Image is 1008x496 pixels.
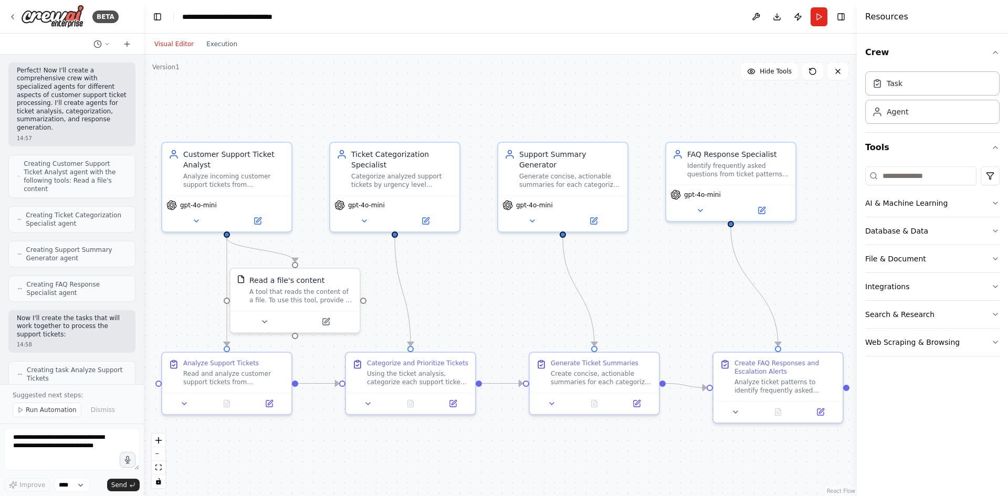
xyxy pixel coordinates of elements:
[618,397,655,410] button: Open in side panel
[684,191,721,199] span: gpt-4o-mini
[17,341,127,349] div: 14:58
[26,246,127,262] span: Creating Support Summary Generator agent
[298,378,339,389] g: Edge from 0d6308ce-c904-477f-9e24-373532edbc2f to b078edc6-cc9a-4e36-9eef-ee4ba22cec99
[865,217,1000,245] button: Database & Data
[734,359,836,376] div: Create FAQ Responses and Escalation Alerts
[887,78,902,89] div: Task
[229,268,361,333] div: FileReadToolRead a file's contentA tool that reads the content of a file. To use this tool, provi...
[435,397,471,410] button: Open in side panel
[120,452,135,468] button: Click to speak your automation idea
[150,9,165,24] button: Hide left sidebar
[551,370,653,386] div: Create concise, actionable summaries for each categorized support ticket. Each summary should inc...
[222,238,232,346] g: Edge from d65f8c0a-d58f-4952-9f9a-7d07ce880287 to 0d6308ce-c904-477f-9e24-373532edbc2f
[865,301,1000,328] button: Search & Research
[712,352,844,424] div: Create FAQ Responses and Escalation AlertsAnalyze ticket patterns to identify frequently asked qu...
[834,9,848,24] button: Hide right sidebar
[396,215,455,227] button: Open in side panel
[152,447,165,461] button: zoom out
[228,215,287,227] button: Open in side panel
[148,38,200,50] button: Visual Editor
[205,397,249,410] button: No output available
[865,245,1000,272] button: File & Document
[152,461,165,474] button: fit view
[827,488,855,494] a: React Flow attribution
[222,238,300,262] g: Edge from d65f8c0a-d58f-4952-9f9a-7d07ce880287 to 760d50fb-589d-49a5-89b7-6bb25b93a0c0
[13,391,131,399] p: Suggested next steps:
[865,38,1000,67] button: Crew
[183,149,285,170] div: Customer Support Ticket Analyst
[200,38,244,50] button: Execution
[390,238,416,346] g: Edge from 6e227505-250e-402d-a788-41dfd19b0c53 to b078edc6-cc9a-4e36-9eef-ee4ba22cec99
[865,162,1000,365] div: Tools
[249,275,324,286] div: Read a file's content
[19,481,45,489] span: Improve
[687,149,789,160] div: FAQ Response Specialist
[756,406,801,418] button: No output available
[516,201,553,209] span: gpt-4o-mini
[367,359,468,367] div: Categorize and Prioritize Tickets
[558,238,600,346] g: Edge from fda1deb2-ba34-4850-996d-33c45e7077b3 to 1835b466-f0e6-4734-a64e-e7c70c5b343f
[351,149,453,170] div: Ticket Categorization Specialist
[183,172,285,189] div: Analyze incoming customer support tickets from {ticket_source} to extract key information includi...
[865,133,1000,162] button: Tools
[152,474,165,488] button: toggle interactivity
[26,211,127,228] span: Creating Ticket Categorization Specialist agent
[734,378,836,395] div: Analyze ticket patterns to identify frequently asked questions and generate standardized response...
[865,329,1000,356] button: Web Scraping & Browsing
[665,142,796,222] div: FAQ Response SpecialistIdentify frequently asked questions from ticket patterns and generate sugg...
[865,10,908,23] h4: Resources
[251,397,287,410] button: Open in side panel
[732,204,791,217] button: Open in side panel
[27,280,127,297] span: Creating FAQ Response Specialist agent
[865,273,1000,300] button: Integrations
[13,403,81,417] button: Run Automation
[741,63,798,80] button: Hide Tools
[161,142,292,233] div: Customer Support Ticket AnalystAnalyze incoming customer support tickets from {ticket_source} to ...
[760,67,792,76] span: Hide Tools
[107,479,140,491] button: Send
[887,107,908,117] div: Agent
[92,10,119,23] div: BETA
[865,67,1000,132] div: Crew
[89,38,114,50] button: Switch to previous chat
[237,275,245,283] img: FileReadTool
[802,406,838,418] button: Open in side panel
[551,359,638,367] div: Generate Ticket Summaries
[388,397,433,410] button: No output available
[367,370,469,386] div: Using the ticket analysis, categorize each support ticket by urgency level (Critical, High, Mediu...
[180,201,217,209] span: gpt-4o-mini
[24,160,127,193] span: Creating Customer Support Ticket Analyst agent with the following tools: Read a file's content
[519,172,621,189] div: Generate concise, actionable summaries for each categorized support ticket. Create executive summ...
[4,478,50,492] button: Improve
[27,366,127,383] span: Creating task Analyze Support Tickets
[17,314,127,339] p: Now I'll create the tasks that will work together to process the support tickets:
[152,434,165,447] button: zoom in
[111,481,127,489] span: Send
[865,189,1000,217] button: AI & Machine Learning
[329,142,460,233] div: Ticket Categorization SpecialistCategorize analyzed support tickets by urgency level (Critical, H...
[183,359,259,367] div: Analyze Support Tickets
[519,149,621,170] div: Support Summary Generator
[21,5,84,28] img: Logo
[666,378,707,393] g: Edge from 1835b466-f0e6-4734-a64e-e7c70c5b343f to d836a114-44f1-4641-8fe4-c82c4a51f8f7
[152,63,180,71] div: Version 1
[726,227,783,346] g: Edge from 43d76468-5ee8-4a19-a712-d871347aef58 to d836a114-44f1-4641-8fe4-c82c4a51f8f7
[161,352,292,415] div: Analyze Support TicketsRead and analyze customer support tickets from {ticket_source}. Extract ke...
[182,12,300,22] nav: breadcrumb
[26,406,77,414] span: Run Automation
[119,38,135,50] button: Start a new chat
[296,315,355,328] button: Open in side panel
[572,397,617,410] button: No output available
[497,142,628,233] div: Support Summary GeneratorGenerate concise, actionable summaries for each categorized support tick...
[183,370,285,386] div: Read and analyze customer support tickets from {ticket_source}. Extract key information from each...
[564,215,623,227] button: Open in side panel
[152,434,165,488] div: React Flow controls
[86,403,120,417] button: Dismiss
[249,288,353,304] div: A tool that reads the content of a file. To use this tool, provide a 'file_path' parameter with t...
[348,201,385,209] span: gpt-4o-mini
[529,352,660,415] div: Generate Ticket SummariesCreate concise, actionable summaries for each categorized support ticket...
[345,352,476,415] div: Categorize and Prioritize TicketsUsing the ticket analysis, categorize each support ticket by urg...
[91,406,115,414] span: Dismiss
[351,172,453,189] div: Categorize analyzed support tickets by urgency level (Critical, High, Medium, Low) and topic cate...
[482,378,523,389] g: Edge from b078edc6-cc9a-4e36-9eef-ee4ba22cec99 to 1835b466-f0e6-4734-a64e-e7c70c5b343f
